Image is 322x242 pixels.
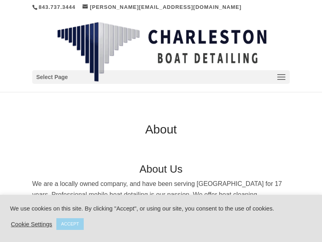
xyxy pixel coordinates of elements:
a: 843.737.3444 [39,4,76,10]
img: Charleston Boat Detailing [57,22,266,82]
a: [PERSON_NAME][EMAIL_ADDRESS][DOMAIN_NAME] [83,4,242,10]
div: We use cookies on this site. By clicking "Accept", or using our site, you consent to the use of c... [10,205,312,212]
h2: About Us [32,164,290,178]
a: ACCEPT [56,218,84,230]
h1: About [32,123,290,140]
span: Select Page [36,73,68,82]
p: We are a locally owned company, and have been serving [GEOGRAPHIC_DATA] for 17 years. Professiona... [32,178,290,233]
a: Cookie Settings [11,221,52,228]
